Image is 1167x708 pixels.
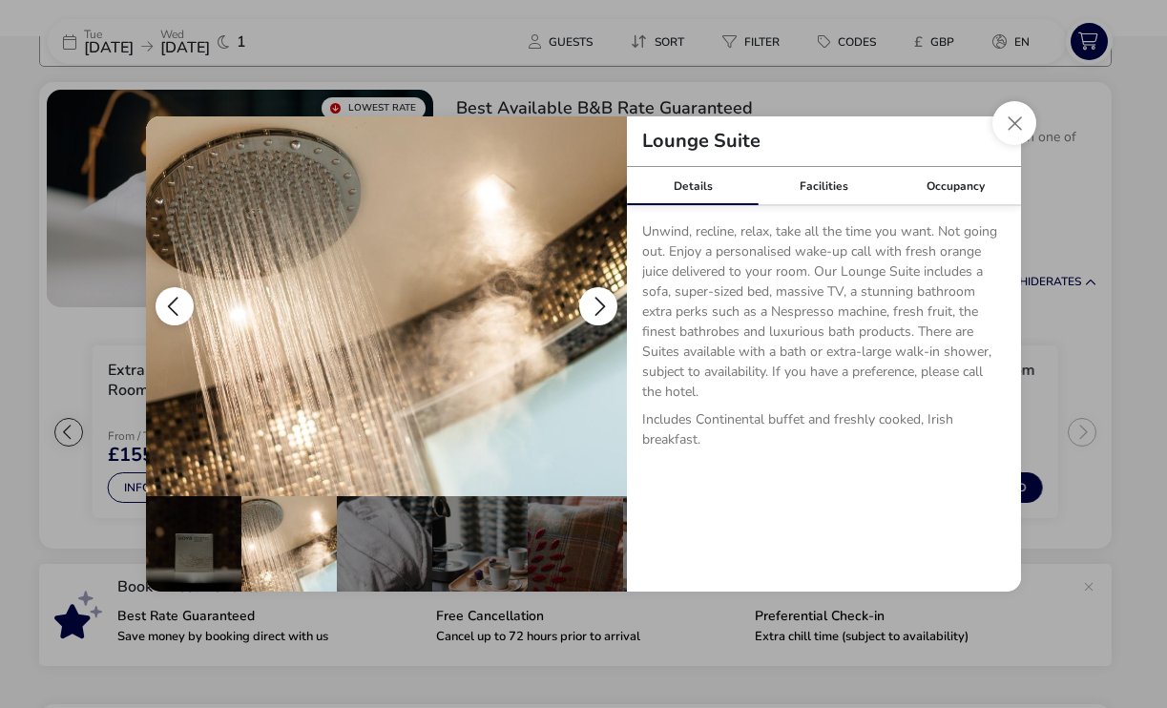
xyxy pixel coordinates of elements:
div: details [146,116,1021,592]
img: f4fcfe03f5624cfd1f04b8bd8c46605bb96645cb7fcaf7918ce4b367262fec24 [146,116,627,496]
h2: Lounge Suite [627,132,776,151]
div: Facilities [759,167,890,205]
div: Occupancy [889,167,1021,205]
p: Includes Continental buffet and freshly cooked, Irish breakfast. [642,409,1006,457]
button: Close dialog [992,101,1036,145]
div: Details [627,167,759,205]
p: Unwind, recline, relax, take all the time you want. Not going out. Enjoy a personalised wake-up c... [642,221,1006,409]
